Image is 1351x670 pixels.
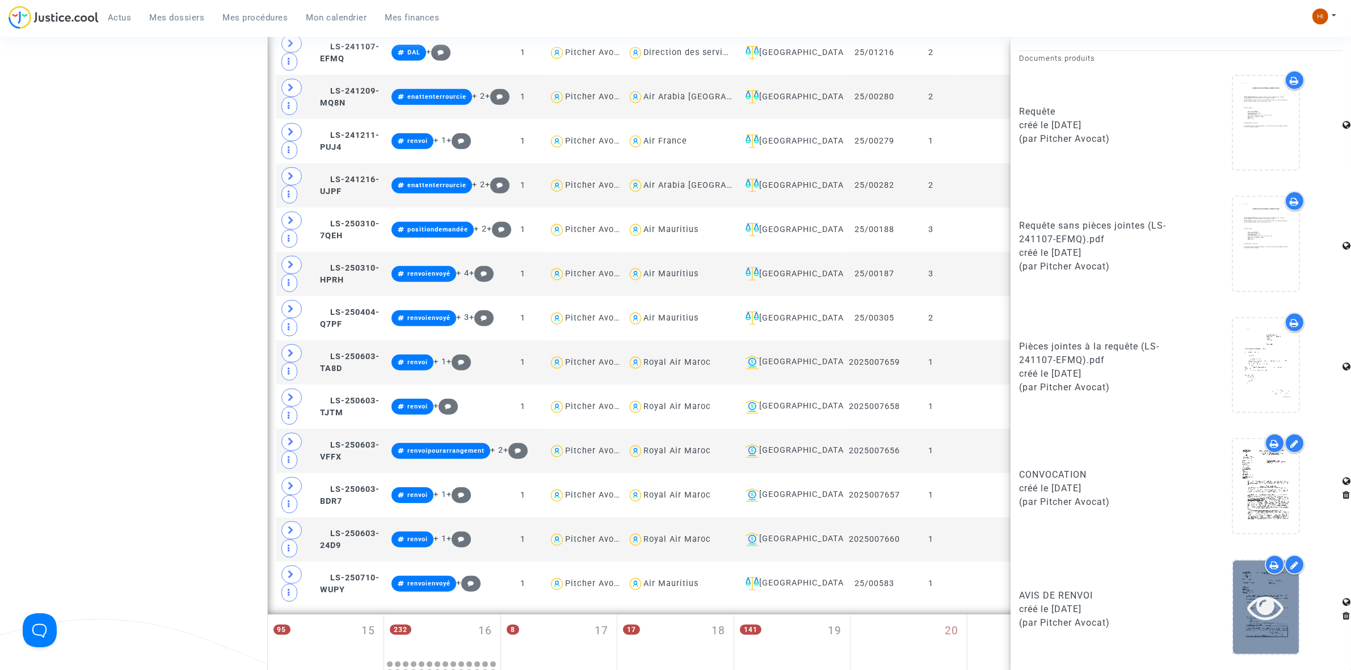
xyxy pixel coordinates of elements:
[501,340,545,385] td: 1
[844,296,905,340] td: 25/00305
[9,6,99,29] img: jc-logo.svg
[643,313,698,323] div: Air Mauritius
[565,48,628,57] div: Pitcher Avocat
[320,219,380,241] span: LS-250310-7QEH
[844,119,905,163] td: 25/00279
[320,86,380,108] span: LS-241209-MQ8N
[712,623,725,639] span: 18
[905,385,957,429] td: 1
[565,92,628,102] div: Pitcher Avocat
[549,222,565,238] img: icon-user.svg
[628,266,644,283] img: icon-user.svg
[407,270,451,277] span: renvoienvoyé
[905,119,957,163] td: 1
[628,178,644,194] img: icon-user.svg
[23,613,57,647] iframe: Help Scout Beacon - Open
[384,614,500,659] div: mardi septembre 16, 232 events, click to expand
[447,136,471,145] span: +
[407,359,428,366] span: renvoi
[407,536,428,543] span: renvoi
[501,473,545,517] td: 1
[407,226,468,233] span: positiondemandée
[99,9,141,26] a: Actus
[426,47,451,57] span: +
[507,625,519,635] span: 8
[746,400,759,414] img: icon-banque.svg
[214,9,297,26] a: Mes procédures
[1019,468,1172,482] div: CONVOCATION
[565,136,628,146] div: Pitcher Avocat
[501,119,545,163] td: 1
[628,222,644,238] img: icon-user.svg
[844,429,905,473] td: 2025007656
[456,578,481,588] span: +
[643,490,711,500] div: Royal Air Maroc
[628,45,644,61] img: icon-user.svg
[844,31,905,75] td: 25/01216
[407,137,428,145] span: renvoi
[746,90,759,104] img: icon-faciliter-sm.svg
[1019,589,1172,602] div: AVIS DE RENVOI
[485,180,510,189] span: +
[844,163,905,208] td: 25/00282
[905,75,957,119] td: 2
[320,130,380,153] span: LS-241211-PUJ4
[407,182,466,189] span: enattenterrourcie
[746,356,759,369] img: icon-banque.svg
[501,385,545,429] td: 1
[844,340,905,385] td: 2025007659
[549,89,565,106] img: icon-user.svg
[628,89,644,106] img: icon-user.svg
[469,313,494,322] span: +
[456,268,469,278] span: + 4
[643,92,776,102] div: Air Arabia [GEOGRAPHIC_DATA]
[447,534,471,543] span: +
[1019,260,1172,273] div: (par Pitcher Avocat)
[565,269,628,279] div: Pitcher Avocat
[741,90,840,104] div: [GEOGRAPHIC_DATA]
[565,180,628,190] div: Pitcher Avocat
[320,440,380,462] span: LS-250603-VFFX
[501,208,545,252] td: 1
[643,402,711,411] div: Royal Air Maroc
[1019,219,1172,246] div: Requête sans pièces jointes (LS-241107-EFMQ).pdf
[549,532,565,548] img: icon-user.svg
[1019,132,1172,146] div: (par Pitcher Avocat)
[643,446,711,456] div: Royal Air Maroc
[549,266,565,283] img: icon-user.svg
[549,355,565,371] img: icon-user.svg
[741,134,840,148] div: [GEOGRAPHIC_DATA]
[390,625,411,635] span: 232
[905,340,957,385] td: 1
[741,533,840,546] div: [GEOGRAPHIC_DATA]
[905,517,957,562] td: 1
[501,75,545,119] td: 1
[501,296,545,340] td: 1
[478,623,492,639] span: 16
[628,310,644,327] img: icon-user.svg
[905,252,957,296] td: 3
[320,352,380,374] span: LS-250603-TA8D
[434,136,447,145] span: + 1
[434,490,447,499] span: + 1
[487,224,511,234] span: +
[643,579,698,588] div: Air Mauritius
[643,269,698,279] div: Air Mauritius
[306,12,367,23] span: Mon calendrier
[434,357,447,366] span: + 1
[746,311,759,325] img: icon-faciliter-sm.svg
[905,163,957,208] td: 2
[549,443,565,460] img: icon-user.svg
[549,133,565,150] img: icon-user.svg
[844,208,905,252] td: 25/00188
[1019,495,1172,509] div: (par Pitcher Avocat)
[628,487,644,504] img: icon-user.svg
[905,473,957,517] td: 1
[741,577,840,591] div: [GEOGRAPHIC_DATA]
[628,133,644,150] img: icon-user.svg
[376,9,449,26] a: Mes finances
[150,12,205,23] span: Mes dossiers
[643,180,776,190] div: Air Arabia [GEOGRAPHIC_DATA]
[141,9,214,26] a: Mes dossiers
[1019,54,1095,62] small: Documents produits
